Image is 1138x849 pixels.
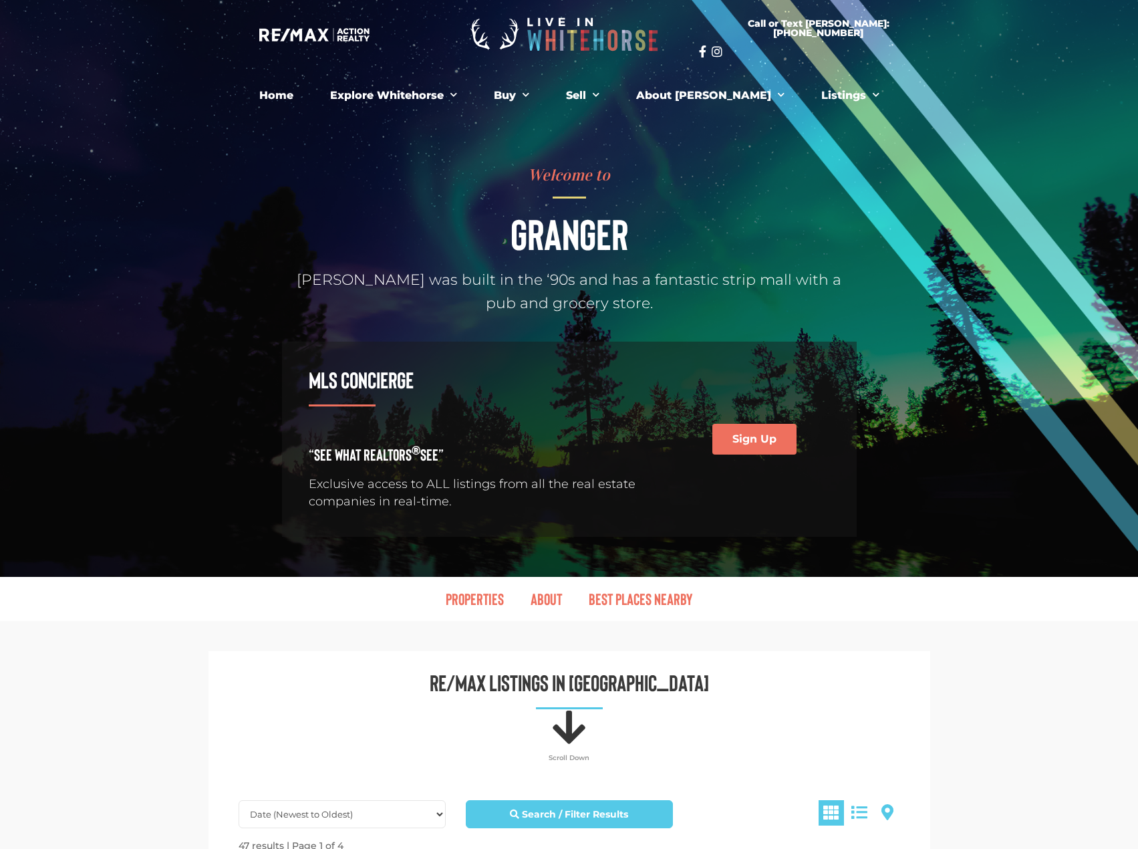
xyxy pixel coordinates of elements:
a: Buy [484,82,539,109]
a: Properties [432,584,517,614]
a: Search / Filter Results [466,800,673,828]
a: Best Places Nearby [575,584,706,614]
h4: “See What REALTORS See” [309,447,666,463]
p: Exclusive access to ALL listings from all the real estate companies in real-time. [309,476,666,509]
a: Sign Up [712,424,797,455]
a: Sell [556,82,609,109]
nav: Menu [195,584,944,614]
a: Call or Text [PERSON_NAME]: [PHONE_NUMBER] [699,11,938,45]
p: [PERSON_NAME] was built in the ‘90s and has a fantastic strip mall with a pub and grocery store. [282,268,857,315]
h1: Granger [282,212,857,255]
h4: Welcome to [282,167,857,183]
a: Explore Whitehorse [320,82,467,109]
a: About [517,584,575,614]
strong: Search / Filter Results [522,808,628,820]
span: Call or Text [PERSON_NAME]: [PHONE_NUMBER] [715,19,922,37]
a: About [PERSON_NAME] [626,82,795,109]
h3: MLS Concierge [309,368,666,391]
span: Sign Up [732,434,776,445]
sup: ® [412,443,420,457]
a: Listings [811,82,889,109]
nav: Menu [202,82,937,109]
a: Home [249,82,303,109]
h3: Re/Max listings in [GEOGRAPHIC_DATA] [229,671,910,694]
